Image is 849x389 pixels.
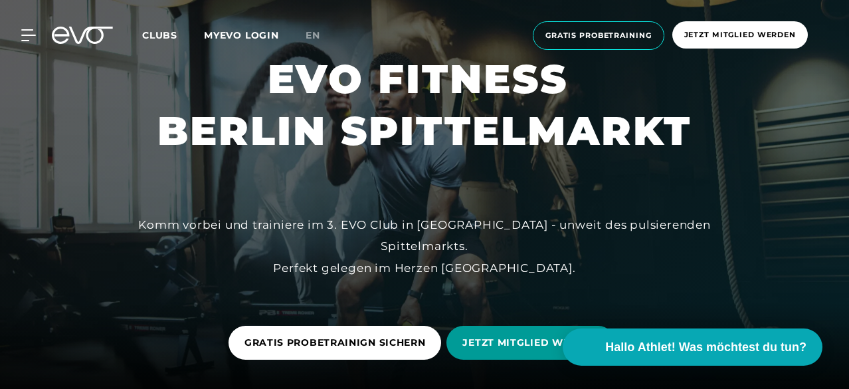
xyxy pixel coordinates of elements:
a: GRATIS PROBETRAINIGN SICHERN [229,316,447,370]
span: GRATIS PROBETRAINIGN SICHERN [244,336,426,350]
a: JETZT MITGLIED WERDEN [446,316,620,370]
a: Jetzt Mitglied werden [668,21,812,50]
span: Jetzt Mitglied werden [684,29,796,41]
span: JETZT MITGLIED WERDEN [462,336,599,350]
a: Gratis Probetraining [529,21,668,50]
button: Hallo Athlet! Was möchtest du tun? [563,328,822,366]
a: en [306,28,336,43]
a: MYEVO LOGIN [204,29,279,41]
span: Hallo Athlet! Was möchtest du tun? [605,338,806,356]
a: Clubs [142,29,204,41]
div: Komm vorbei und trainiere im 3. EVO Club in [GEOGRAPHIC_DATA] - unweit des pulsierenden Spittelma... [126,214,723,279]
h1: EVO FITNESS BERLIN SPITTELMARKT [157,53,692,157]
span: en [306,29,320,41]
span: Clubs [142,29,177,41]
span: Gratis Probetraining [545,30,652,41]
